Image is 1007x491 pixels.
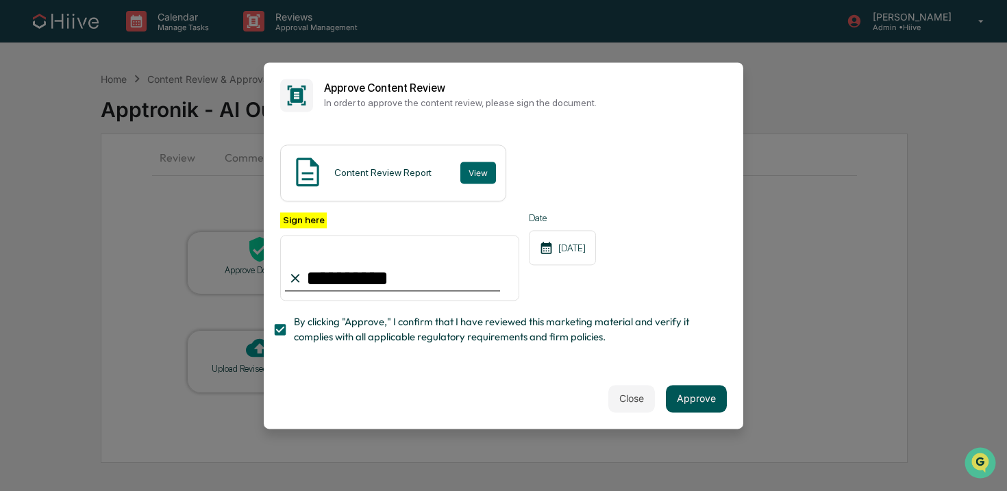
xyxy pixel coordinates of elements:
div: 🖐️ [14,174,25,185]
a: Powered byPylon [97,231,166,242]
a: 🗄️Attestations [94,167,175,192]
label: Date [529,212,596,223]
iframe: Open customer support [963,446,1000,483]
h2: Approve Content Review [324,81,727,95]
span: Attestations [113,173,170,186]
img: Document Icon [290,155,325,189]
p: How can we help? [14,29,249,51]
button: View [460,162,496,184]
div: Content Review Report [334,167,432,178]
button: Approve [666,385,727,412]
button: Start new chat [233,109,249,125]
div: [DATE] [529,230,596,265]
div: We're available if you need us! [47,118,173,129]
div: 🔎 [14,200,25,211]
button: Close [608,385,655,412]
a: 🔎Data Lookup [8,193,92,218]
label: Sign here [280,212,327,228]
span: Pylon [136,232,166,242]
span: By clicking "Approve," I confirm that I have reviewed this marketing material and verify it compl... [294,315,716,346]
div: 🗄️ [99,174,110,185]
span: Data Lookup [27,199,86,212]
p: In order to approve the content review, please sign the document. [324,97,727,108]
div: Start new chat [47,105,225,118]
span: Preclearance [27,173,88,186]
a: 🖐️Preclearance [8,167,94,192]
img: 1746055101610-c473b297-6a78-478c-a979-82029cc54cd1 [14,105,38,129]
